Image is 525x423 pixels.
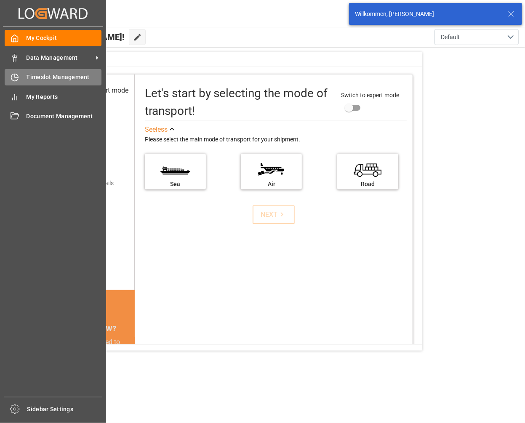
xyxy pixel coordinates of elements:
div: Road [341,180,394,189]
div: Please select the main mode of transport for your shipment. [145,135,407,145]
div: Add shipping details [61,179,114,188]
span: Data Management [27,53,93,62]
span: Timeslot Management [27,73,102,82]
a: My Reports [5,88,101,105]
span: Switch to expert mode [341,92,399,98]
a: Document Management [5,108,101,125]
div: Willkommen, [PERSON_NAME] [355,10,500,19]
div: Select transport mode [63,85,128,96]
span: My Cockpit [27,34,102,43]
button: NEXT [253,205,295,224]
a: My Cockpit [5,30,101,46]
span: Document Management [27,112,102,121]
span: Sidebar Settings [27,405,103,414]
span: Default [441,33,460,42]
div: Let's start by selecting the mode of transport! [145,85,333,120]
div: Sea [149,180,202,189]
span: My Reports [27,93,102,101]
div: NEXT [261,210,286,220]
div: Air [245,180,298,189]
button: open menu [434,29,519,45]
a: Timeslot Management [5,69,101,85]
div: See less [145,125,168,135]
